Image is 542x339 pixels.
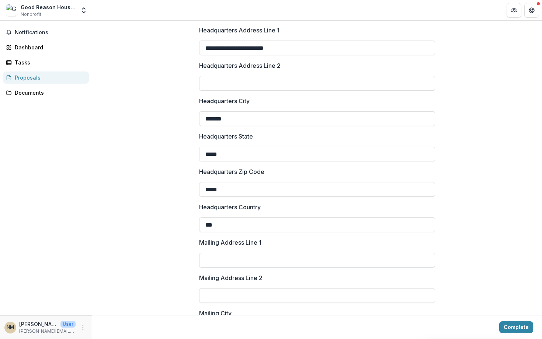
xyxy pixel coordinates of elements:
div: Nicole Moore-Kriel [7,325,14,330]
p: [PERSON_NAME] [19,320,58,328]
div: Dashboard [15,43,83,51]
p: Headquarters Address Line 1 [199,26,279,35]
a: Documents [3,87,89,99]
button: Complete [499,321,533,333]
div: Documents [15,89,83,97]
div: Proposals [15,74,83,81]
p: Mailing City [199,309,232,318]
p: Headquarters State [199,132,253,141]
button: Partners [507,3,521,18]
span: Notifications [15,29,86,36]
button: More [79,323,87,332]
span: Nonprofit [21,11,41,18]
p: Headquarters Country [199,203,261,212]
p: Headquarters Address Line 2 [199,61,281,70]
button: Get Help [524,3,539,18]
button: Open entity switcher [79,3,89,18]
p: Headquarters Zip Code [199,167,264,176]
button: Notifications [3,27,89,38]
div: Tasks [15,59,83,66]
a: Proposals [3,71,89,84]
p: Mailing Address Line 1 [199,238,261,247]
p: [PERSON_NAME][EMAIL_ADDRESS][DOMAIN_NAME] [19,328,76,335]
p: Mailing Address Line 2 [199,273,263,282]
p: Headquarters City [199,97,250,105]
a: Tasks [3,56,89,69]
img: Good Reason Houston Inc. [6,4,18,16]
div: Good Reason Houston Inc. [21,3,76,11]
a: Dashboard [3,41,89,53]
p: User [60,321,76,328]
